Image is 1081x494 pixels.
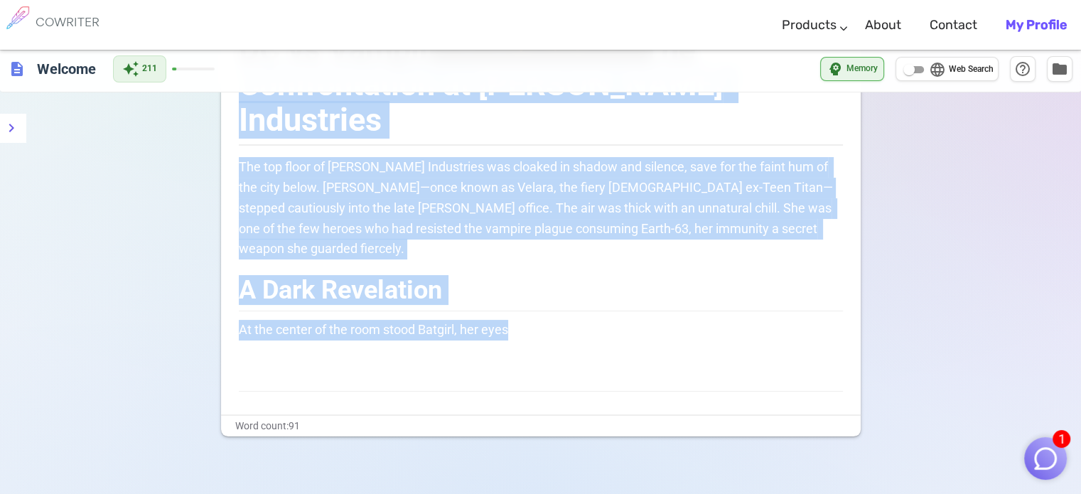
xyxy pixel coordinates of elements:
[846,62,878,76] span: Memory
[221,416,861,436] div: Word count: 91
[929,61,946,78] span: language
[239,159,834,256] span: The top floor of [PERSON_NAME] Industries was cloaked in shadow and silence, save for the faint h...
[1010,56,1036,82] button: Help & Shortcuts
[1006,4,1067,46] a: My Profile
[1024,437,1067,480] button: 1
[782,4,837,46] a: Products
[239,275,442,305] span: A Dark Revelation
[1053,430,1070,448] span: 1
[949,63,994,77] span: Web Search
[142,62,157,76] span: 211
[865,4,901,46] a: About
[9,60,26,77] span: description
[930,4,977,46] a: Contact
[1051,60,1068,77] span: folder
[31,55,102,83] h6: Click to edit title
[1047,56,1072,82] button: Manage Documents
[827,60,844,77] span: psychology
[1032,445,1059,472] img: Close chat
[122,60,139,77] span: auto_awesome
[1006,17,1067,33] b: My Profile
[239,322,508,337] span: At the center of the room stood Batgirl, her eyes
[1014,60,1031,77] span: help_outline
[36,16,100,28] h6: COWRITER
